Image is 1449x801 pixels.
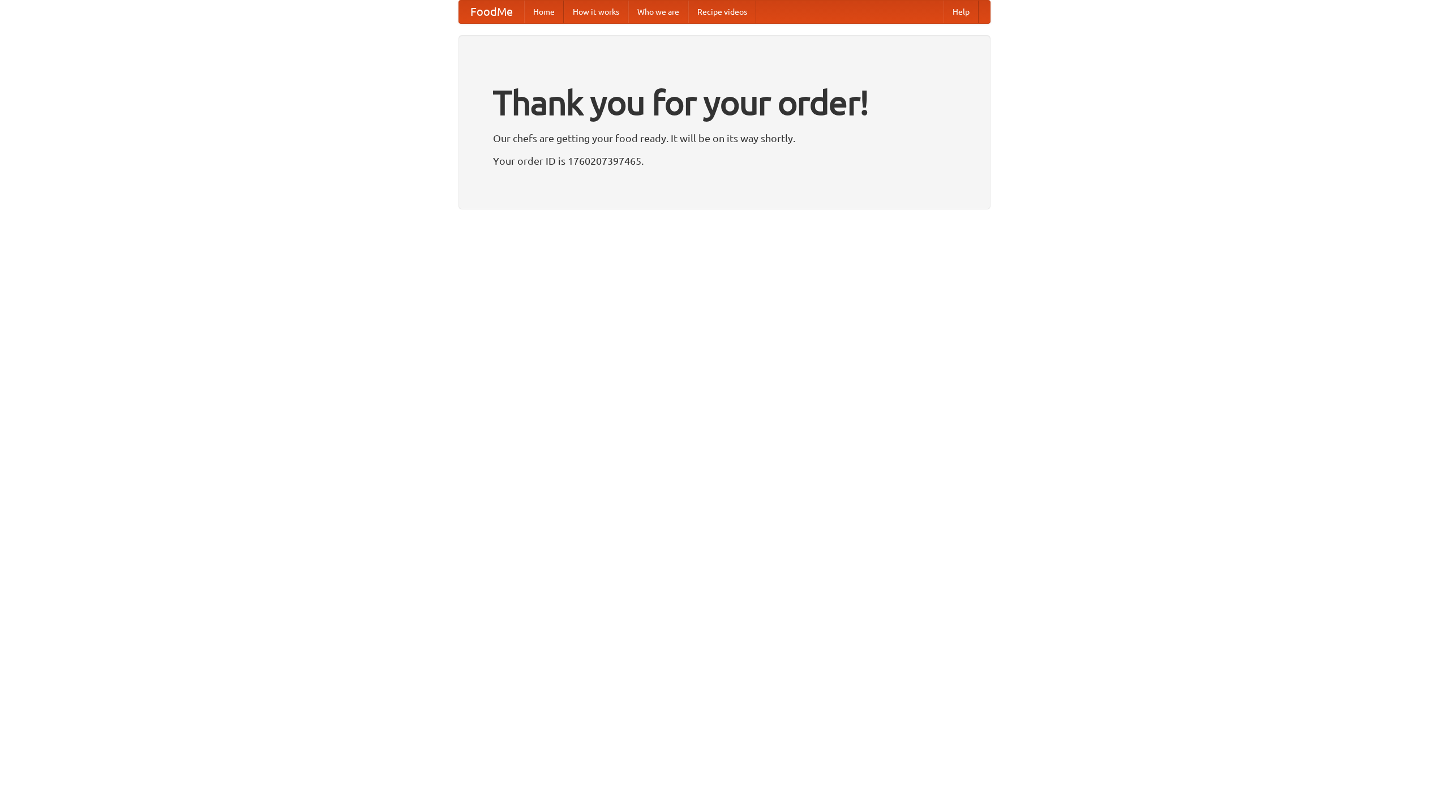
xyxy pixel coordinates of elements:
h1: Thank you for your order! [493,75,956,130]
a: FoodMe [459,1,524,23]
a: Help [944,1,979,23]
a: Who we are [628,1,688,23]
a: Recipe videos [688,1,756,23]
a: How it works [564,1,628,23]
a: Home [524,1,564,23]
p: Our chefs are getting your food ready. It will be on its way shortly. [493,130,956,147]
p: Your order ID is 1760207397465. [493,152,956,169]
